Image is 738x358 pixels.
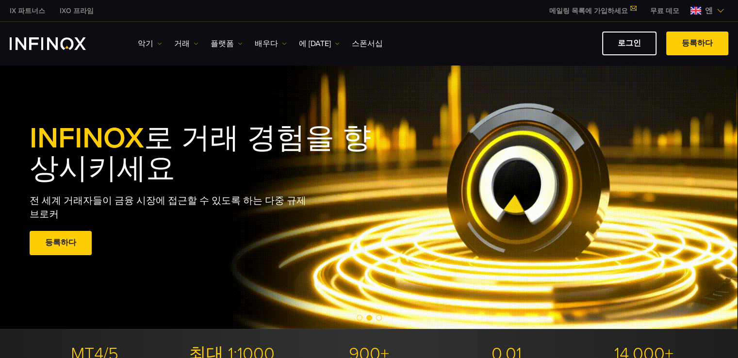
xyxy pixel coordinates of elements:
font: 무료 데모 [650,7,679,15]
span: Go to slide 3 [376,315,382,321]
font: 등록하다 [45,238,76,247]
a: 플랫폼 [211,38,243,49]
font: INFINOX [30,121,144,156]
font: 에 [DATE] [299,39,331,49]
a: 등록하다 [30,231,92,255]
a: 로그인 [602,32,656,55]
a: INFINOX 로고 [10,37,109,50]
a: 메일링 목록에 가입하세요 [542,7,643,15]
a: 인피녹스 [52,6,101,16]
a: 에 [DATE] [299,38,340,49]
font: 로 거래 경험을 향상시키세요 [30,121,371,186]
a: 스폰서십 [352,38,383,49]
font: 악기 [138,39,153,49]
font: 배우다 [255,39,278,49]
font: IX 파트너스 [10,7,45,15]
a: 인피녹스 메뉴 [643,6,687,16]
a: 거래 [174,38,198,49]
font: 스폰서십 [352,39,383,49]
font: 로그인 [618,38,641,48]
font: 거래 [174,39,190,49]
font: 등록하다 [682,38,713,48]
font: IXO 프라임 [60,7,94,15]
font: 전 세계 거래자들이 금융 시장에 접근할 수 있도록 하는 다중 규제 브로커 [30,195,306,220]
font: 플랫폼 [211,39,234,49]
font: 메일링 목록에 가입하세요 [549,7,628,15]
font: 엔 [705,6,713,16]
a: 등록하다 [666,32,728,55]
a: 악기 [138,38,162,49]
a: 배우다 [255,38,287,49]
a: 인피녹스 [2,6,52,16]
span: Go to slide 2 [366,315,372,321]
span: Go to slide 1 [357,315,362,321]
